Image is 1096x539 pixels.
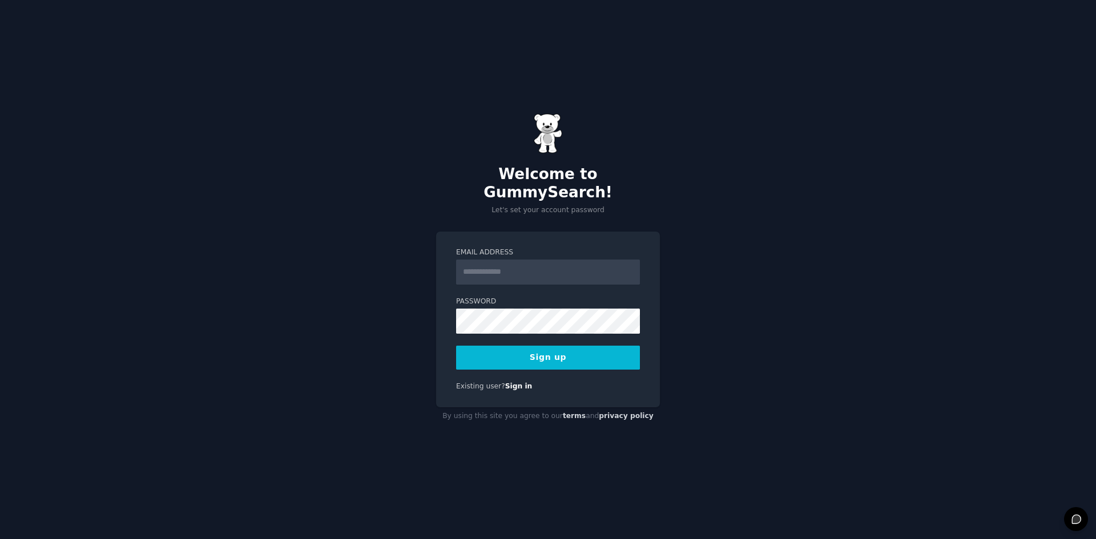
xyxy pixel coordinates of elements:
[436,407,660,425] div: By using this site you agree to our and
[436,165,660,201] h2: Welcome to GummySearch!
[456,382,505,390] span: Existing user?
[534,114,562,153] img: Gummy Bear
[505,382,533,390] a: Sign in
[563,412,586,420] a: terms
[456,248,640,258] label: Email Address
[456,297,640,307] label: Password
[599,412,654,420] a: privacy policy
[456,346,640,370] button: Sign up
[436,205,660,216] p: Let's set your account password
